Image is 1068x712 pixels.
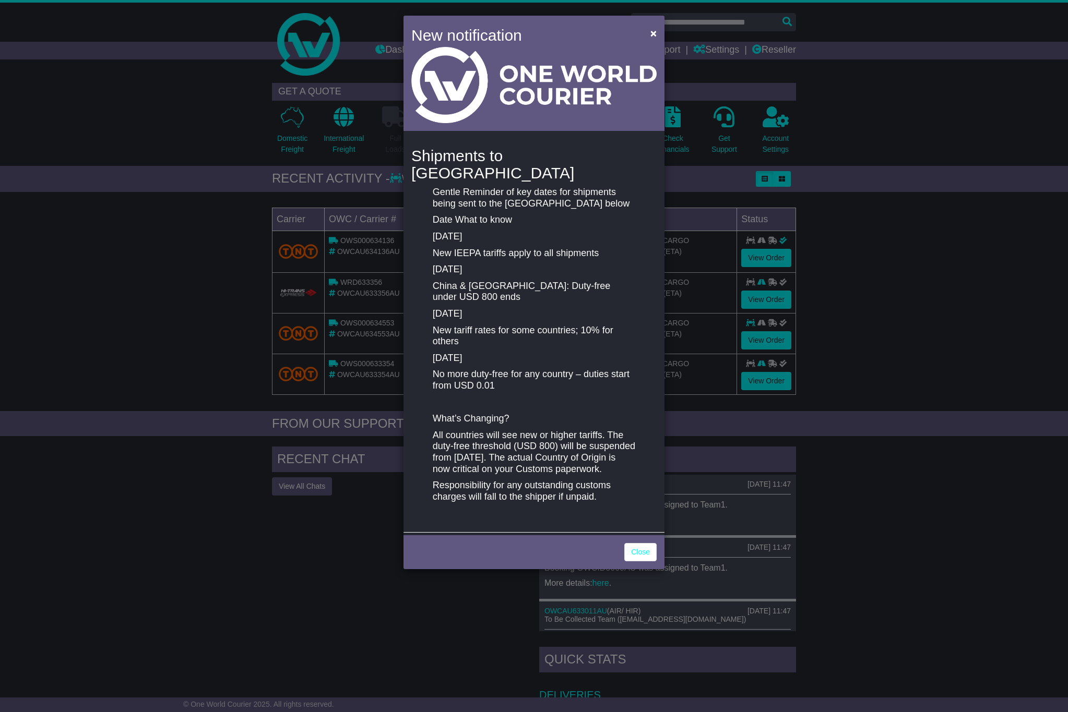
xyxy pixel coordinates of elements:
[433,353,635,364] p: [DATE]
[433,281,635,303] p: China & [GEOGRAPHIC_DATA]: Duty-free under USD 800 ends
[433,308,635,320] p: [DATE]
[411,147,657,182] h4: Shipments to [GEOGRAPHIC_DATA]
[624,543,657,561] a: Close
[433,480,635,502] p: Responsibility for any outstanding customs charges will fall to the shipper if unpaid.
[433,264,635,275] p: [DATE]
[650,27,657,39] span: ×
[433,187,635,209] p: Gentle Reminder of key dates for shipments being sent to the [GEOGRAPHIC_DATA] below
[433,214,635,226] p: Date What to know
[433,231,635,243] p: [DATE]
[433,248,635,259] p: New IEEPA tariffs apply to all shipments
[411,47,657,123] img: Light
[433,413,635,425] p: What’s Changing?
[433,325,635,347] p: New tariff rates for some countries; 10% for others
[433,369,635,391] p: No more duty-free for any country – duties start from USD 0.01
[411,23,635,47] h4: New notification
[433,430,635,475] p: All countries will see new or higher tariffs. The duty-free threshold (USD 800) will be suspended...
[645,22,662,44] button: Close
